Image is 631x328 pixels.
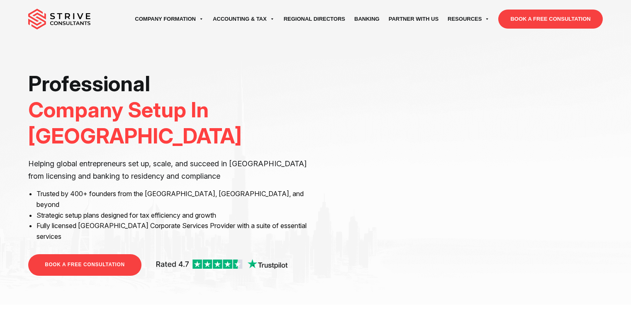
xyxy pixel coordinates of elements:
li: Fully licensed [GEOGRAPHIC_DATA] Corporate Services Provider with a suite of essential services [37,221,309,242]
a: BOOK A FREE CONSULTATION [498,10,602,29]
span: Company Setup In [GEOGRAPHIC_DATA] [28,97,242,148]
a: Company Formation [130,7,208,31]
p: Helping global entrepreneurs set up, scale, and succeed in [GEOGRAPHIC_DATA] from licensing and b... [28,158,309,182]
a: Banking [350,7,384,31]
img: main-logo.svg [28,9,90,29]
li: Strategic setup plans designed for tax efficiency and growth [37,210,309,221]
a: Accounting & Tax [208,7,279,31]
iframe: <br /> [322,70,602,228]
a: Partner with Us [384,7,443,31]
h1: Professional [28,70,309,149]
a: Resources [443,7,494,31]
a: BOOK A FREE CONSULTATION [28,254,141,275]
a: Regional Directors [279,7,350,31]
li: Trusted by 400+ founders from the [GEOGRAPHIC_DATA], [GEOGRAPHIC_DATA], and beyond [37,189,309,210]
